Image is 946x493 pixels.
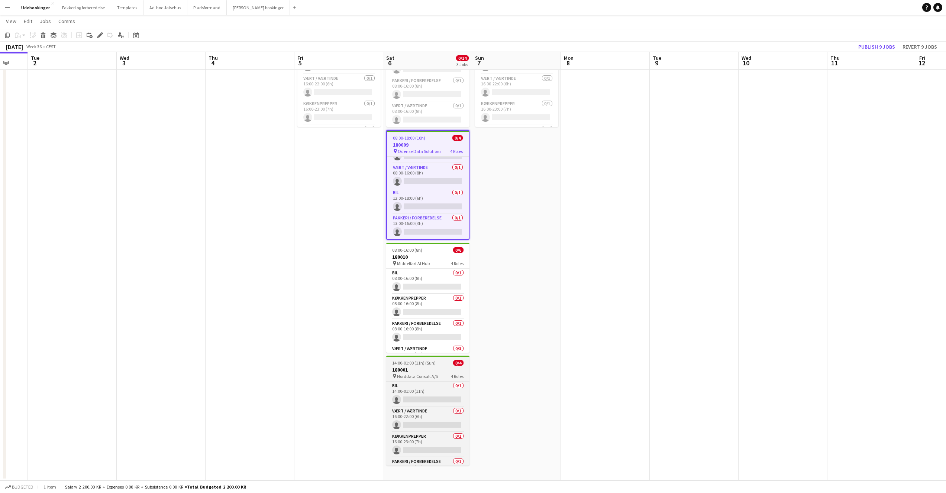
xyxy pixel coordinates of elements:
button: Udebookinger [15,0,56,15]
a: View [3,16,19,26]
app-card-role: Pakkeri / forberedelse0/1 [475,125,558,150]
button: Publish 9 jobs [855,42,898,52]
h3: 180009 [387,141,469,148]
span: 12 [918,59,925,67]
button: Budgeted [4,483,35,491]
span: Norddata Consult A/S [397,373,438,379]
span: Total Budgeted 2 200.00 KR [187,484,246,490]
span: 2 [30,59,39,67]
button: Pladsformand [187,0,227,15]
span: 11 [829,59,840,67]
span: Wed [742,55,751,61]
span: 10 [740,59,751,67]
span: 14:00-01:00 (11h) (Sun) [392,360,436,366]
span: Odense Data Solutions [398,148,441,154]
app-card-role: Bil0/108:00-16:00 (8h) [386,269,469,294]
app-job-card: 08:00-18:00 (10h)0/4180009 Odense Data Solutions4 RolesKøkkenprepper0/108:00-16:00 (8h) Vært / Væ... [386,130,469,240]
span: Tue [31,55,39,61]
app-card-role: Pakkeri / forberedelse0/1 [297,125,381,150]
span: 3 [119,59,129,67]
span: 4 Roles [451,373,464,379]
app-card-role: Pakkeri / forberedelse0/108:00-16:00 (8h) [386,76,469,102]
app-job-card: 08:00-16:00 (8h)0/6180010 Middelfart AI Hub4 RolesBil0/108:00-16:00 (8h) Køkkenprepper0/108:00-16... [386,243,469,353]
app-card-role: Vært / Værtinde0/116:00-22:00 (6h) [297,74,381,99]
span: 8 [563,59,574,67]
app-card-role: Vært / Værtinde0/308:00-16:00 (8h) [386,345,469,391]
app-card-role: Køkkenprepper0/116:00-23:00 (7h) [297,99,381,125]
app-card-role: Køkkenprepper0/116:00-23:00 (7h) [386,432,469,457]
app-card-role: Pakkeri / forberedelse0/108:00-16:00 (8h) [386,319,469,345]
app-job-card: Deleted 14:00-01:00 (11h) (Mon)0/4180005 Roskilde Rådgivning ApS4 RolesBil0/114:00-01:00 (11h) Væ... [475,17,558,127]
app-card-role: Bil0/112:00-18:00 (6h) [387,189,469,214]
span: 7 [474,59,484,67]
span: Thu [830,55,840,61]
span: Tue [653,55,661,61]
div: CEST [46,44,56,49]
app-job-card: Deleted 14:00-01:00 (11h) (Sat)0/4180002 Vesterbro Automation ApS4 RolesBil0/114:00-01:00 (11h) V... [297,17,381,127]
span: 5 [296,59,303,67]
span: 9 [652,59,661,67]
a: Jobs [37,16,54,26]
h3: 180010 [386,254,469,260]
span: Thu [209,55,218,61]
span: 0/4 [453,360,464,366]
span: 4 Roles [451,261,464,266]
span: Fri [297,55,303,61]
span: Sun [475,55,484,61]
span: 08:00-16:00 (8h) [392,247,422,253]
span: 08:00-18:00 (10h) [393,135,425,141]
button: [PERSON_NAME] bookinger [227,0,290,15]
app-card-role: Vært / Værtinde0/108:00-16:00 (8h) [386,102,469,127]
span: View [6,18,16,25]
button: Ad-hoc Jaisehus [143,0,187,15]
app-card-role: Vært / Værtinde0/116:00-22:00 (6h) [475,74,558,99]
span: 1 item [41,484,59,490]
span: Fri [919,55,925,61]
span: Comms [58,18,75,25]
app-card-role: Køkkenprepper0/116:00-23:00 (7h) [475,99,558,125]
span: 0/6 [453,247,464,253]
span: Mon [564,55,574,61]
app-card-role: Vært / Værtinde0/116:00-22:00 (6h) [386,407,469,432]
span: 6 [385,59,394,67]
app-card-role: Vært / Værtinde0/108:00-16:00 (8h) [387,163,469,189]
div: 3 Jobs [456,62,468,67]
span: Wed [120,55,129,61]
button: Templates [111,0,143,15]
span: 0/4 [452,135,463,141]
span: 4 Roles [450,148,463,154]
app-job-card: 14:00-01:00 (11h) (Sun)0/4180001 Norddata Consult A/S4 RolesBil0/114:00-01:00 (11h) Vært / Værtin... [386,356,469,466]
span: Middelfart AI Hub [397,261,430,266]
app-job-card: Deleted 08:00-16:00 (8h)0/4180007 Næstved IT Service4 RolesBil0/108:00-16:00 (8h) Køkkenprepper0/... [386,17,469,127]
a: Edit [21,16,35,26]
div: [DATE] [6,43,23,50]
app-card-role: Bil0/114:00-01:00 (11h) [386,382,469,407]
app-card-role: Pakkeri / forberedelse0/113:00-16:00 (3h) [387,214,469,239]
button: Revert 9 jobs [900,42,940,52]
h3: 180001 [386,366,469,373]
app-card-role: Køkkenprepper0/108:00-16:00 (8h) [386,294,469,319]
div: Salary 2 200.00 KR + Expenses 0.00 KR + Subsistence 0.00 KR = [65,484,246,490]
span: Edit [24,18,32,25]
span: Jobs [40,18,51,25]
span: 0/14 [456,55,469,61]
span: Week 36 [25,44,43,49]
span: Budgeted [12,484,33,490]
app-card-role: Pakkeri / forberedelse0/116:00-23:00 (7h) [386,457,469,483]
button: Pakkeri og forberedelse [56,0,111,15]
span: 4 [207,59,218,67]
span: Sat [386,55,394,61]
a: Comms [55,16,78,26]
